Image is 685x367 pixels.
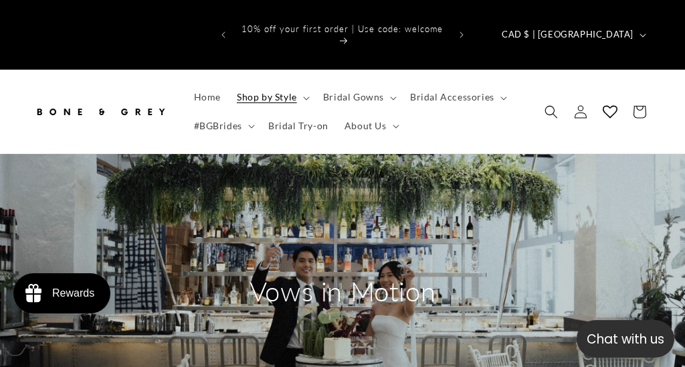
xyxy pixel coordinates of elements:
h2: Vows in Motion [215,274,470,309]
a: Bridal Try-on [260,112,336,140]
span: Bridal Try-on [268,120,328,132]
summary: Search [536,97,566,127]
summary: Shop by Style [229,83,315,111]
span: #BGBrides [194,120,242,132]
span: Home [194,91,221,103]
button: Previous announcement [209,22,238,48]
button: Open chatbox [577,320,674,358]
span: 10% off your first order | Use code: welcome [241,23,443,34]
summary: Bridal Gowns [315,83,402,111]
summary: #BGBrides [186,112,260,140]
summary: About Us [336,112,405,140]
span: Bridal Accessories [410,91,494,103]
summary: Bridal Accessories [402,83,512,111]
a: Home [186,83,229,111]
span: CAD $ | [GEOGRAPHIC_DATA] [502,28,633,42]
span: Shop by Style [237,91,297,103]
span: Bridal Gowns [323,91,384,103]
span: About Us [345,120,387,132]
button: Next announcement [447,22,476,48]
a: Bone and Grey Bridal [29,92,173,131]
img: Bone and Grey Bridal [33,97,167,127]
button: CAD $ | [GEOGRAPHIC_DATA] [494,22,652,48]
div: Rewards [52,287,94,299]
p: Chat with us [577,329,674,349]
